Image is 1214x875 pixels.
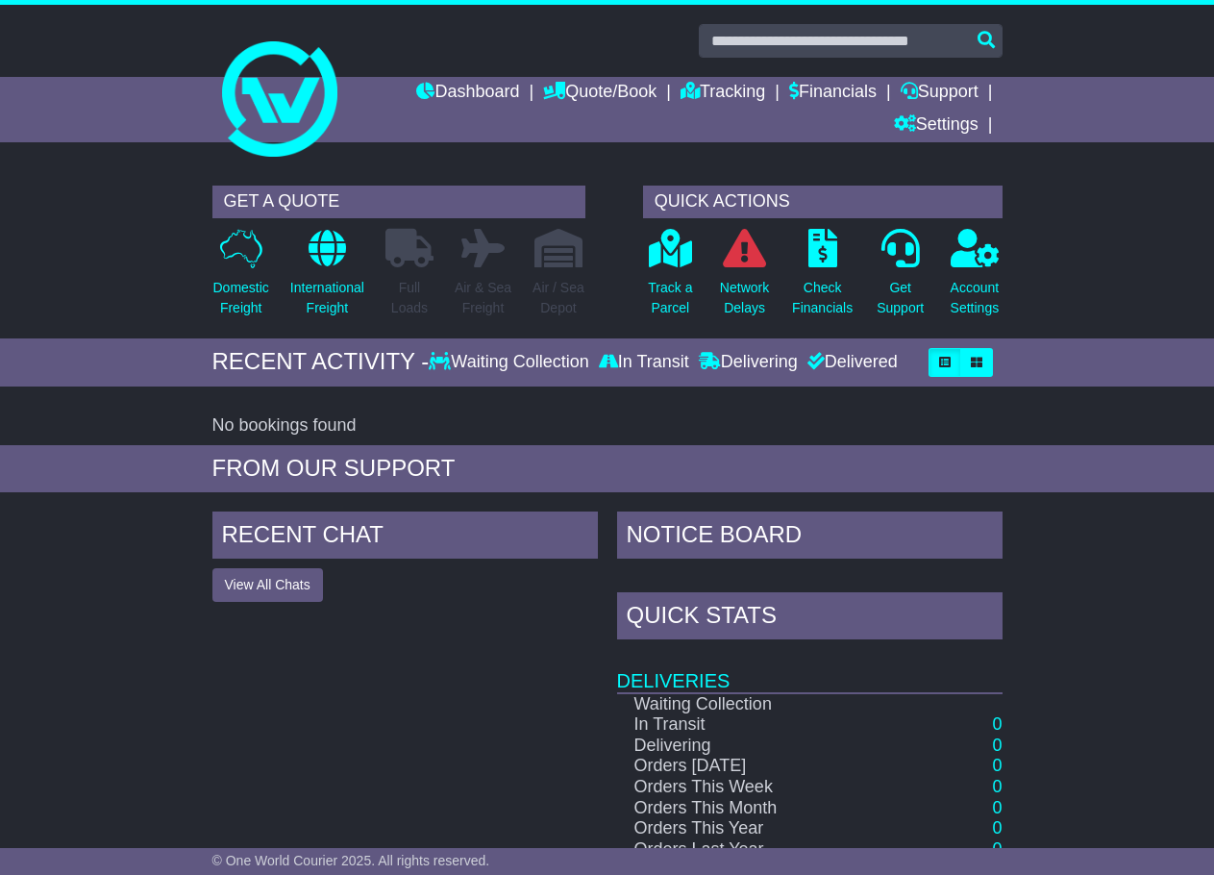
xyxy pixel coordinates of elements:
[385,278,434,318] p: Full Loads
[681,77,765,110] a: Tracking
[213,278,269,318] p: Domestic Freight
[212,348,430,376] div: RECENT ACTIVITY -
[617,644,1003,693] td: Deliveries
[877,278,924,318] p: Get Support
[992,736,1002,755] a: 0
[792,278,853,318] p: Check Financials
[720,278,769,318] p: Network Delays
[290,278,364,318] p: International Freight
[876,228,925,329] a: GetSupport
[719,228,770,329] a: NetworkDelays
[617,592,1003,644] div: Quick Stats
[617,798,897,819] td: Orders This Month
[950,228,1001,329] a: AccountSettings
[789,77,877,110] a: Financials
[894,110,979,142] a: Settings
[992,777,1002,796] a: 0
[992,798,1002,817] a: 0
[594,352,694,373] div: In Transit
[212,568,323,602] button: View All Chats
[533,278,584,318] p: Air / Sea Depot
[212,512,598,563] div: RECENT CHAT
[617,714,897,736] td: In Transit
[617,818,897,839] td: Orders This Year
[643,186,1003,218] div: QUICK ACTIONS
[212,186,585,218] div: GET A QUOTE
[212,228,270,329] a: DomesticFreight
[694,352,803,373] div: Delivering
[617,839,897,861] td: Orders Last Year
[617,756,897,777] td: Orders [DATE]
[212,853,490,868] span: © One World Courier 2025. All rights reserved.
[617,512,1003,563] div: NOTICE BOARD
[289,228,365,329] a: InternationalFreight
[455,278,511,318] p: Air & Sea Freight
[617,693,897,715] td: Waiting Collection
[617,736,897,757] td: Delivering
[791,228,854,329] a: CheckFinancials
[647,228,693,329] a: Track aParcel
[429,352,593,373] div: Waiting Collection
[543,77,657,110] a: Quote/Book
[992,839,1002,859] a: 0
[992,714,1002,734] a: 0
[992,756,1002,775] a: 0
[617,777,897,798] td: Orders This Week
[803,352,898,373] div: Delivered
[416,77,519,110] a: Dashboard
[648,278,692,318] p: Track a Parcel
[212,455,1003,483] div: FROM OUR SUPPORT
[951,278,1000,318] p: Account Settings
[212,415,1003,437] div: No bookings found
[992,818,1002,837] a: 0
[901,77,979,110] a: Support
